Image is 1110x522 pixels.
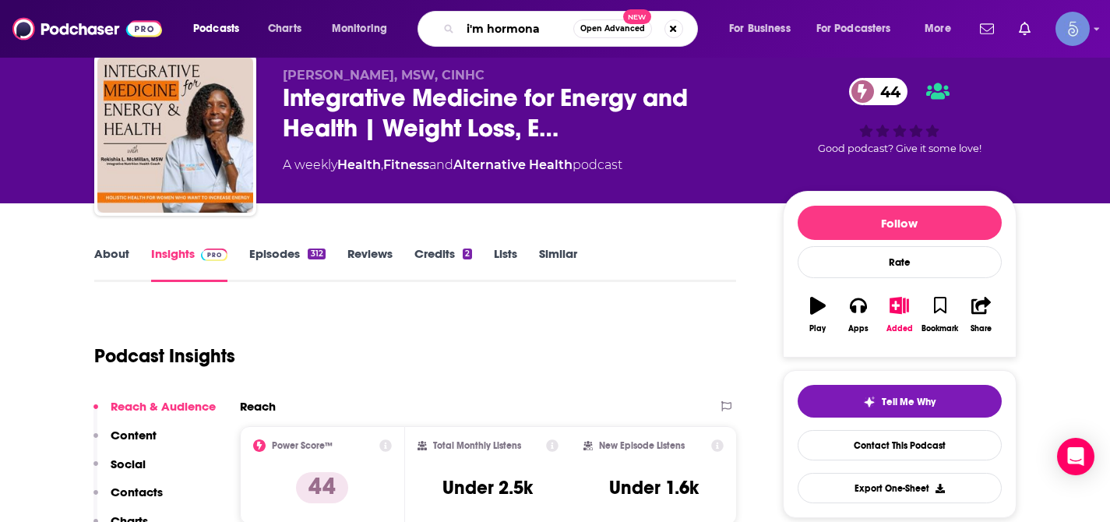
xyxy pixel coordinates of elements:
[879,287,919,343] button: Added
[93,485,163,513] button: Contacts
[97,57,253,213] img: Integrative Medicine for Energy and Health | Weight Loss, Energy, Natural Medicine, Hormones
[623,9,651,24] span: New
[1055,12,1090,46] button: Show profile menu
[460,16,573,41] input: Search podcasts, credits, & more...
[337,157,381,172] a: Health
[193,18,239,40] span: Podcasts
[925,18,951,40] span: More
[816,18,891,40] span: For Podcasters
[93,399,216,428] button: Reach & Audience
[463,249,472,259] div: 2
[283,68,485,83] span: [PERSON_NAME], MSW, CINHC
[383,157,429,172] a: Fitness
[921,324,958,333] div: Bookmark
[798,206,1002,240] button: Follow
[12,14,162,44] img: Podchaser - Follow, Share and Rate Podcasts
[920,287,960,343] button: Bookmark
[347,246,393,282] a: Reviews
[599,440,685,451] h2: New Episode Listens
[798,385,1002,418] button: tell me why sparkleTell Me Why
[798,287,838,343] button: Play
[914,16,971,41] button: open menu
[332,18,387,40] span: Monitoring
[573,19,652,38] button: Open AdvancedNew
[798,246,1002,278] div: Rate
[609,476,699,499] h3: Under 1.6k
[960,287,1001,343] button: Share
[249,246,325,282] a: Episodes312
[94,246,129,282] a: About
[258,16,311,41] a: Charts
[94,344,235,368] h1: Podcast Insights
[494,246,517,282] a: Lists
[111,457,146,471] p: Social
[453,157,573,172] a: Alternative Health
[783,68,1017,164] div: 44Good podcast? Give it some love!
[1055,12,1090,46] img: User Profile
[296,472,348,503] p: 44
[729,18,791,40] span: For Business
[1057,438,1094,475] div: Open Intercom Messenger
[308,249,325,259] div: 312
[882,396,936,408] span: Tell Me Why
[283,156,622,175] div: A weekly podcast
[848,324,869,333] div: Apps
[1055,12,1090,46] span: Logged in as Spiral5-G1
[806,16,914,41] button: open menu
[539,246,577,282] a: Similar
[93,428,157,457] button: Content
[442,476,533,499] h3: Under 2.5k
[971,324,992,333] div: Share
[1013,16,1037,42] a: Show notifications dropdown
[838,287,879,343] button: Apps
[321,16,407,41] button: open menu
[201,249,228,261] img: Podchaser Pro
[432,11,713,47] div: Search podcasts, credits, & more...
[268,18,301,40] span: Charts
[718,16,810,41] button: open menu
[798,430,1002,460] a: Contact This Podcast
[798,473,1002,503] button: Export One-Sheet
[429,157,453,172] span: and
[93,457,146,485] button: Social
[272,440,333,451] h2: Power Score™
[580,25,645,33] span: Open Advanced
[182,16,259,41] button: open menu
[111,428,157,443] p: Content
[240,399,276,414] h2: Reach
[151,246,228,282] a: InsightsPodchaser Pro
[809,324,826,333] div: Play
[863,396,876,408] img: tell me why sparkle
[818,143,981,154] span: Good podcast? Give it some love!
[886,324,913,333] div: Added
[111,399,216,414] p: Reach & Audience
[849,78,908,105] a: 44
[974,16,1000,42] a: Show notifications dropdown
[111,485,163,499] p: Contacts
[381,157,383,172] span: ,
[414,246,472,282] a: Credits2
[433,440,521,451] h2: Total Monthly Listens
[865,78,908,105] span: 44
